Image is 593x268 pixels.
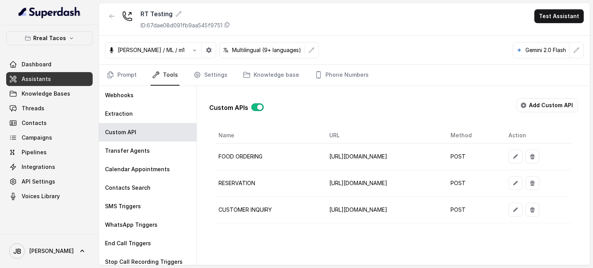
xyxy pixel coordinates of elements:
span: Campaigns [22,134,52,142]
span: Knowledge Bases [22,90,70,98]
th: URL [323,128,444,143]
nav: Tabs [105,65,584,86]
a: Phone Numbers [313,65,370,86]
a: Knowledge Bases [6,87,93,101]
p: Calendar Appointments [105,165,170,173]
a: API Settings [6,175,93,189]
td: POST [444,143,502,170]
a: Pipelines [6,145,93,159]
a: Threads [6,101,93,115]
td: POST [444,197,502,223]
button: Rreal Tacos [6,31,93,45]
a: Integrations [6,160,93,174]
p: Stop Call Recording Triggers [105,258,183,266]
a: Prompt [105,65,138,86]
p: Extraction [105,110,133,118]
p: Webhooks [105,91,134,99]
svg: google logo [516,47,522,53]
span: API Settings [22,178,55,185]
span: Integrations [22,163,55,171]
td: FOOD ORDERING [215,143,323,170]
a: Assistants [6,72,93,86]
span: Pipelines [22,148,47,156]
span: Assistants [22,75,51,83]
span: Threads [22,105,44,112]
td: [URL][DOMAIN_NAME] [323,143,444,170]
p: Custom APIs [209,103,248,112]
text: JB [13,247,21,255]
a: Knowledge base [241,65,301,86]
th: Method [444,128,502,143]
p: SMS Triggers [105,202,141,210]
span: Voices Library [22,192,60,200]
p: Contacts Search [105,184,151,192]
p: WhatsApp Triggers [105,221,158,229]
td: [URL][DOMAIN_NAME] [323,197,444,223]
img: light.svg [19,6,81,19]
span: [PERSON_NAME] [29,247,74,255]
a: Tools [151,65,180,86]
p: Transfer Agents [105,147,150,155]
th: Action [502,128,571,143]
a: Campaigns [6,131,93,145]
span: Dashboard [22,61,51,68]
td: CUSTOMER INQUIRY [215,197,323,223]
td: RESERVATION [215,170,323,197]
button: Add Custom API [517,98,578,112]
p: ID: 67dae08d091fb9aa545f9751 [141,22,222,29]
td: POST [444,170,502,197]
p: Rreal Tacos [33,34,66,43]
span: Contacts [22,119,47,127]
p: Multilingual (9+ languages) [232,46,301,54]
a: Contacts [6,116,93,130]
a: Voices Library [6,189,93,203]
th: Name [215,128,323,143]
a: Dashboard [6,57,93,71]
div: RT Testing [141,9,230,19]
a: [PERSON_NAME] [6,240,93,262]
a: Settings [192,65,229,86]
td: [URL][DOMAIN_NAME] [323,170,444,197]
p: [PERSON_NAME] / ML / m1 [118,46,185,54]
button: Test Assistant [534,9,584,23]
p: Custom API [105,128,136,136]
p: Gemini 2.0 Flash [525,46,566,54]
p: End Call Triggers [105,239,151,247]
